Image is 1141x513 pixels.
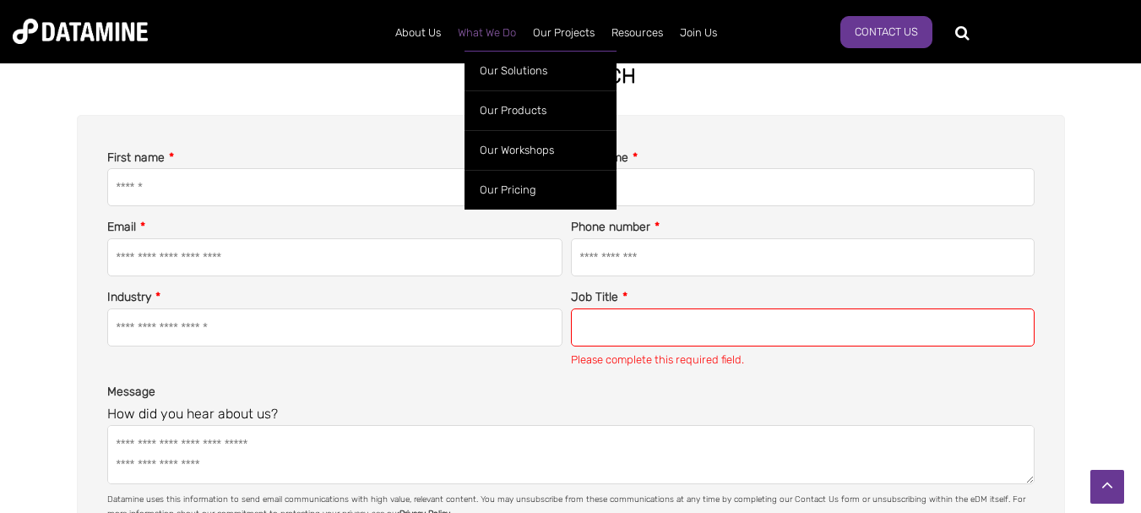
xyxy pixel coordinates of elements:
img: website_grey.svg [27,44,41,57]
div: Domain Overview [64,100,151,111]
a: Our Products [465,90,617,130]
img: logo_orange.svg [27,27,41,41]
img: tab_domain_overview_orange.svg [46,98,59,112]
span: First name [107,150,165,165]
a: Our Pricing [465,170,617,210]
span: Job Title [571,290,618,304]
a: Our Workshops [465,130,617,170]
div: Keywords by Traffic [187,100,285,111]
a: What We Do [449,11,524,55]
a: Our Projects [524,11,603,55]
label: Please complete this required field. [571,353,744,366]
div: v 4.0.25 [47,27,83,41]
legend: How did you hear about us? [107,402,1035,425]
a: Contact Us [840,16,932,48]
a: Our Solutions [465,51,617,90]
img: Datamine [13,19,148,44]
a: Resources [603,11,671,55]
span: Last name [571,150,628,165]
div: Domain: [DOMAIN_NAME] [44,44,186,57]
span: Industry [107,290,151,304]
a: Join Us [671,11,725,55]
a: About Us [387,11,449,55]
span: Phone number [571,220,650,234]
img: tab_keywords_by_traffic_grey.svg [168,98,182,112]
span: Email [107,220,136,234]
span: Message [107,385,155,399]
